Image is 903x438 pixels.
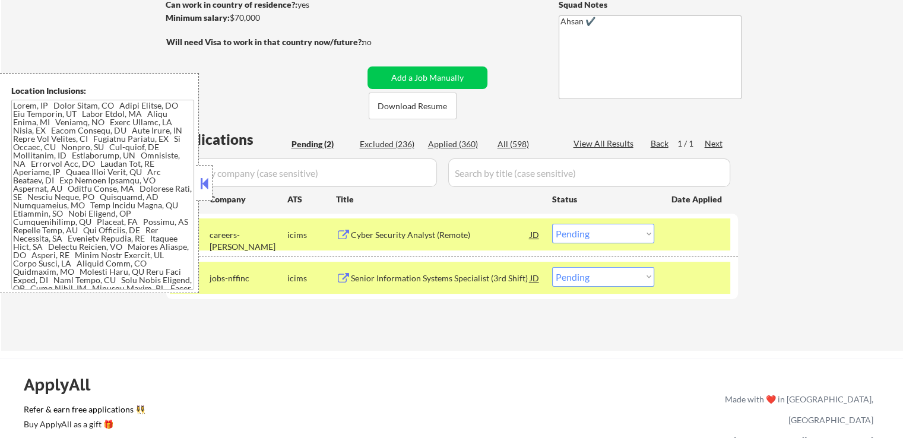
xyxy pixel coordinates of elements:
[677,138,705,150] div: 1 / 1
[651,138,670,150] div: Back
[351,229,530,241] div: Cyber Security Analyst (Remote)
[287,229,336,241] div: icims
[720,389,873,430] div: Made with ❤️ in [GEOGRAPHIC_DATA], [GEOGRAPHIC_DATA]
[552,188,654,210] div: Status
[166,12,230,23] strong: Minimum salary:
[529,267,541,288] div: JD
[448,158,730,187] input: Search by title (case sensitive)
[11,85,194,97] div: Location Inclusions:
[287,272,336,284] div: icims
[24,418,142,433] a: Buy ApplyAll as a gift 🎁
[369,93,457,119] button: Download Resume
[287,193,336,205] div: ATS
[498,138,557,150] div: All (598)
[24,374,104,395] div: ApplyAll
[210,229,287,252] div: careers-[PERSON_NAME]
[360,138,419,150] div: Excluded (236)
[671,193,724,205] div: Date Applied
[210,272,287,284] div: jobs-nffinc
[166,12,363,24] div: $70,000
[529,224,541,245] div: JD
[170,132,287,147] div: Applications
[166,37,364,47] strong: Will need Visa to work in that country now/future?:
[292,138,351,150] div: Pending (2)
[705,138,724,150] div: Next
[428,138,487,150] div: Applied (360)
[351,272,530,284] div: Senior Information Systems Specialist (3rd Shift)
[336,193,541,205] div: Title
[24,405,477,418] a: Refer & earn free applications 👯‍♀️
[362,36,396,48] div: no
[367,66,487,89] button: Add a Job Manually
[170,158,437,187] input: Search by company (case sensitive)
[210,193,287,205] div: Company
[574,138,637,150] div: View All Results
[24,420,142,429] div: Buy ApplyAll as a gift 🎁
